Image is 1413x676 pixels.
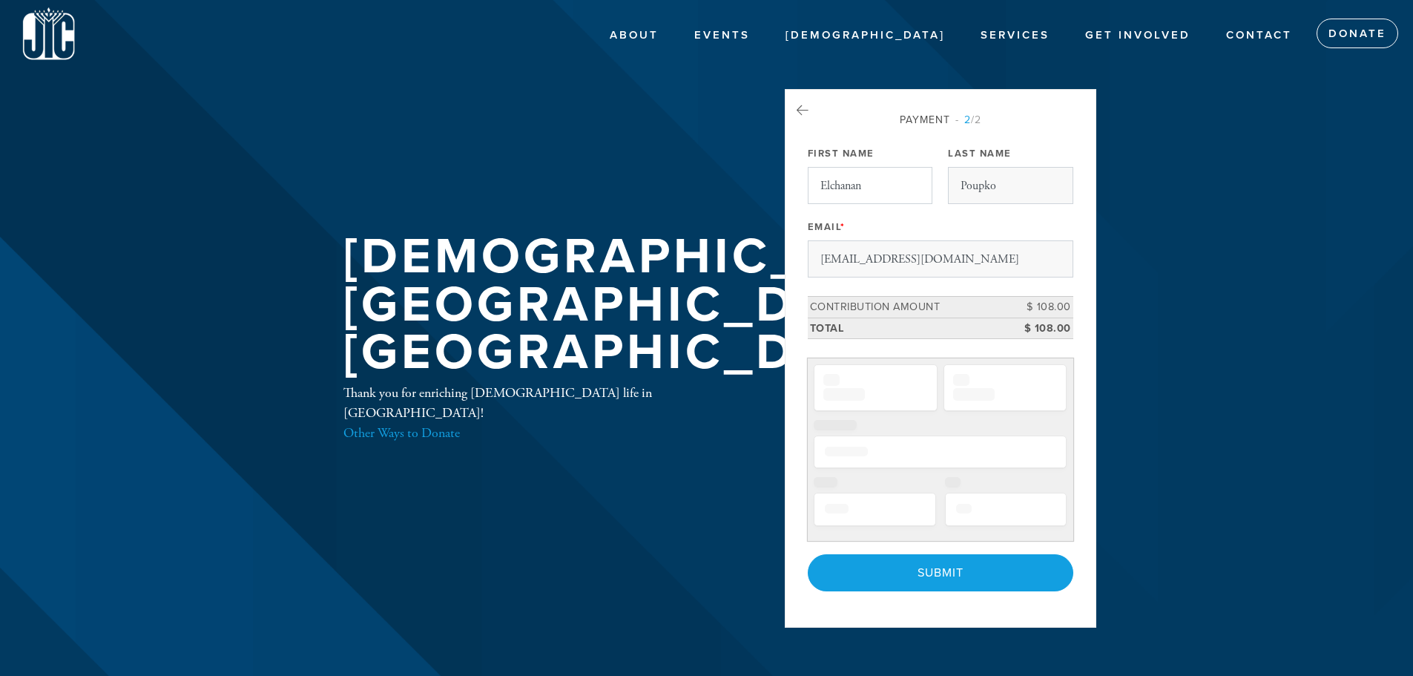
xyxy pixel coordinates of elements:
[808,318,1007,339] td: Total
[22,7,75,61] img: logo%20jic3_1%20copy.png
[1007,297,1073,318] td: $ 108.00
[969,22,1061,50] a: Services
[343,383,737,443] div: Thank you for enriching [DEMOGRAPHIC_DATA] life in [GEOGRAPHIC_DATA]!
[683,22,761,50] a: Events
[955,114,981,126] span: /2
[599,22,670,50] a: About
[774,22,956,50] a: [DEMOGRAPHIC_DATA]
[964,114,971,126] span: 2
[1074,22,1202,50] a: Get Involved
[808,220,846,234] label: Email
[808,112,1073,128] div: Payment
[840,221,846,233] span: This field is required.
[808,297,1007,318] td: Contribution Amount
[1215,22,1303,50] a: Contact
[1317,19,1398,48] a: Donate
[1007,318,1073,339] td: $ 108.00
[808,554,1073,591] input: Submit
[343,233,964,377] h1: [DEMOGRAPHIC_DATA][GEOGRAPHIC_DATA] [GEOGRAPHIC_DATA]
[343,424,460,442] a: Other Ways to Donate
[808,147,875,160] label: First Name
[948,147,1012,160] label: Last Name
